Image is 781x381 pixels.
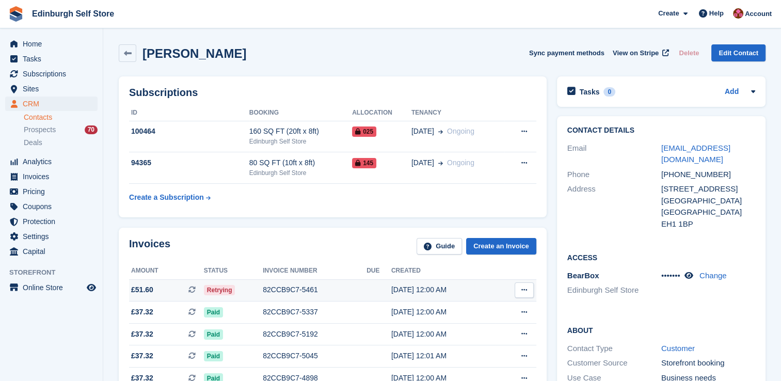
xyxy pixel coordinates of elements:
a: menu [5,67,98,81]
div: 0 [603,87,615,97]
a: menu [5,199,98,214]
a: Guide [417,238,462,255]
h2: About [567,325,755,335]
div: 160 SQ FT (20ft x 8ft) [249,126,352,137]
a: Add [725,86,739,98]
div: 82CCB9C7-5337 [263,307,366,317]
div: 82CCB9C7-5461 [263,284,366,295]
th: Booking [249,105,352,121]
a: menu [5,82,98,96]
div: Customer Source [567,357,661,369]
th: Amount [129,263,204,279]
div: [GEOGRAPHIC_DATA] [661,195,755,207]
div: Storefront booking [661,357,755,369]
a: menu [5,184,98,199]
span: Sites [23,82,85,96]
span: 145 [352,158,376,168]
th: Status [204,263,263,279]
span: Capital [23,244,85,259]
span: Create [658,8,679,19]
span: £37.32 [131,329,153,340]
div: [DATE] 12:00 AM [391,329,496,340]
span: Pricing [23,184,85,199]
span: Online Store [23,280,85,295]
h2: Invoices [129,238,170,255]
div: [DATE] 12:00 AM [391,307,496,317]
a: menu [5,244,98,259]
span: Paid [204,329,223,340]
th: Invoice number [263,263,366,279]
div: Phone [567,169,661,181]
a: menu [5,154,98,169]
span: BearBox [567,271,599,280]
a: Contacts [24,113,98,122]
a: Edit Contact [711,44,766,61]
a: Edinburgh Self Store [28,5,118,22]
span: Home [23,37,85,51]
img: Lucy Michalec [733,8,743,19]
th: Tenancy [411,105,504,121]
span: Settings [23,229,85,244]
span: Account [745,9,772,19]
div: 82CCB9C7-5045 [263,351,366,361]
th: Due [366,263,391,279]
span: Help [709,8,724,19]
span: Storefront [9,267,103,278]
div: Edinburgh Self Store [249,137,352,146]
a: Deals [24,137,98,148]
div: [GEOGRAPHIC_DATA] [661,207,755,218]
span: Analytics [23,154,85,169]
h2: Contact Details [567,126,755,135]
a: Preview store [85,281,98,294]
div: [STREET_ADDRESS] [661,183,755,195]
div: Edinburgh Self Store [249,168,352,178]
div: [DATE] 12:01 AM [391,351,496,361]
span: ••••••• [661,271,680,280]
span: Paid [204,351,223,361]
div: Contact Type [567,343,661,355]
span: Protection [23,214,85,229]
li: Edinburgh Self Store [567,284,661,296]
span: Retrying [204,285,235,295]
a: menu [5,169,98,184]
span: [DATE] [411,126,434,137]
a: Prospects 70 [24,124,98,135]
button: Sync payment methods [529,44,604,61]
div: Address [567,183,661,230]
span: £37.32 [131,351,153,361]
img: stora-icon-8386f47178a22dfd0bd8f6a31ec36ba5ce8667c1dd55bd0f319d3a0aa187defe.svg [8,6,24,22]
div: 94365 [129,157,249,168]
span: Ongoing [447,158,474,167]
a: View on Stripe [609,44,671,61]
span: [DATE] [411,157,434,168]
a: menu [5,229,98,244]
div: Email [567,142,661,166]
span: CRM [23,97,85,111]
a: [EMAIL_ADDRESS][DOMAIN_NAME] [661,144,730,164]
span: Prospects [24,125,56,135]
h2: [PERSON_NAME] [142,46,246,60]
span: £37.32 [131,307,153,317]
span: Invoices [23,169,85,184]
div: 82CCB9C7-5192 [263,329,366,340]
a: Change [699,271,727,280]
a: Create a Subscription [129,188,211,207]
th: Created [391,263,496,279]
span: Subscriptions [23,67,85,81]
span: £51.60 [131,284,153,295]
span: Paid [204,307,223,317]
button: Delete [675,44,703,61]
h2: Access [567,252,755,262]
a: menu [5,280,98,295]
span: Ongoing [447,127,474,135]
div: Create a Subscription [129,192,204,203]
div: EH1 1BP [661,218,755,230]
a: menu [5,97,98,111]
span: 025 [352,126,376,137]
span: Tasks [23,52,85,66]
span: Coupons [23,199,85,214]
h2: Tasks [580,87,600,97]
div: 70 [85,125,98,134]
div: [DATE] 12:00 AM [391,284,496,295]
h2: Subscriptions [129,87,536,99]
